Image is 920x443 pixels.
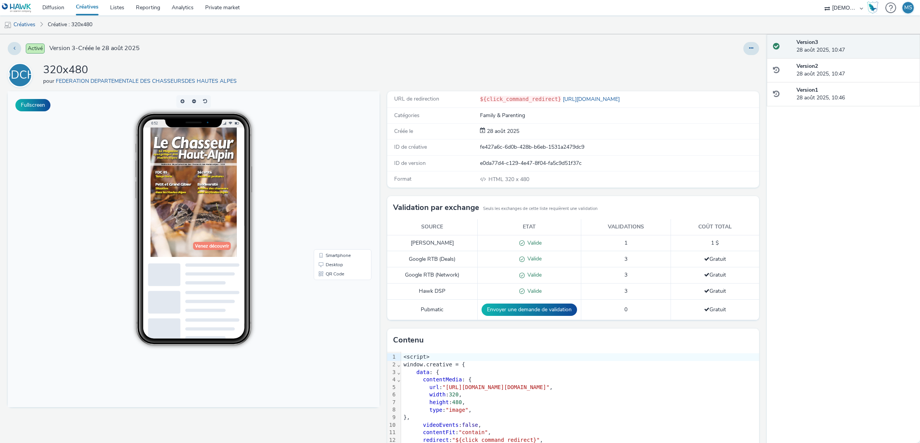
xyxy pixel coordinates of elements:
[488,176,529,183] span: 320 x 480
[401,429,759,436] div: : ,
[8,71,35,79] a: FDDCHA
[308,178,362,187] li: QR Code
[401,361,759,369] div: window.creative = {
[796,62,818,70] strong: Version 2
[796,62,914,78] div: 28 août 2025, 10:47
[308,159,362,169] li: Smartphone
[704,271,726,279] span: Gratuit
[525,271,542,279] span: Valide
[452,437,540,443] span: "${click_command_redirect}"
[387,267,477,284] td: Google RTB (Network)
[387,369,397,376] div: 3
[397,369,401,375] span: Fold line
[394,175,411,183] span: Format
[904,2,912,13] div: MS
[387,376,397,384] div: 4
[394,159,426,167] span: ID de version
[624,271,627,279] span: 3
[387,361,397,369] div: 2
[624,255,627,263] span: 3
[704,287,726,295] span: Gratuit
[318,180,336,185] span: QR Code
[423,437,449,443] span: redirect
[624,306,627,313] span: 0
[387,384,397,391] div: 5
[485,128,519,135] span: 28 août 2025
[711,239,719,247] span: 1 $
[387,219,477,235] th: Source
[430,384,439,390] span: url
[393,202,479,213] h3: Validation par exchange
[387,429,397,436] div: 11
[43,77,56,85] span: pour
[401,369,759,376] div: : {
[387,251,477,267] td: Google RTB (Deals)
[796,86,914,102] div: 28 août 2025, 10:46
[318,171,335,176] span: Desktop
[387,284,477,300] td: Hawk DSP
[581,219,671,235] th: Validations
[417,369,430,375] span: data
[387,299,477,320] td: Pubmatic
[796,39,914,54] div: 28 août 2025, 10:47
[394,95,439,102] span: URL de redirection
[2,3,32,13] img: undefined Logo
[525,239,542,247] span: Valide
[423,429,455,435] span: contentFit
[525,287,542,295] span: Valide
[401,421,759,429] div: : ,
[462,422,478,428] span: false
[401,414,759,421] div: },
[401,406,759,414] div: : ,
[449,391,458,398] span: 320
[442,384,549,390] span: "[URL][DOMAIN_NAME][DOMAIN_NAME]"
[43,63,240,77] h1: 320x480
[483,206,597,212] small: Seuls les exchanges de cette liste requièrent une validation
[387,421,397,429] div: 10
[15,99,50,111] button: Fullscreen
[561,96,623,103] a: [URL][DOMAIN_NAME]
[704,306,726,313] span: Gratuit
[387,406,397,414] div: 8
[401,399,759,406] div: : ,
[704,255,726,263] span: Gratuit
[308,169,362,178] li: Desktop
[480,96,561,102] code: ${click_command_redirect}
[477,219,581,235] th: Etat
[401,384,759,391] div: : ,
[401,353,759,361] div: <script>
[430,407,443,413] span: type
[867,2,882,14] a: Hawk Academy
[452,399,462,405] span: 480
[624,287,627,295] span: 3
[56,77,240,85] a: FEDERATION DEPARTEMENTALE DES CHASSEURSDES HAUTES ALPES
[401,391,759,399] div: : ,
[480,112,758,119] div: Family & Parenting
[397,376,401,383] span: Fold line
[387,399,397,406] div: 7
[318,162,343,166] span: Smartphone
[423,376,462,383] span: contentMedia
[488,176,505,183] span: HTML
[796,39,818,46] strong: Version 3
[430,391,446,398] span: width
[387,353,397,361] div: 1
[44,15,96,34] a: Créative : 320x480
[796,86,818,94] strong: Version 1
[485,128,519,135] div: Création 28 août 2025, 10:46
[671,219,759,235] th: Coût total
[480,159,758,167] div: e0da77d4-c129-4e47-8f04-fa5c9d51f37c
[482,304,577,316] button: Envoyer une demande de validation
[387,414,397,421] div: 9
[480,143,758,151] div: fe427a6c-6d0b-428b-b6eb-1531a2479dc9
[393,334,424,346] h3: Contenu
[430,399,449,405] span: height
[624,239,627,247] span: 1
[867,2,878,14] img: Hawk Academy
[423,422,459,428] span: videoEvents
[458,429,488,435] span: "contain"
[4,21,12,29] img: mobile
[394,143,427,151] span: ID de créative
[387,235,477,251] td: [PERSON_NAME]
